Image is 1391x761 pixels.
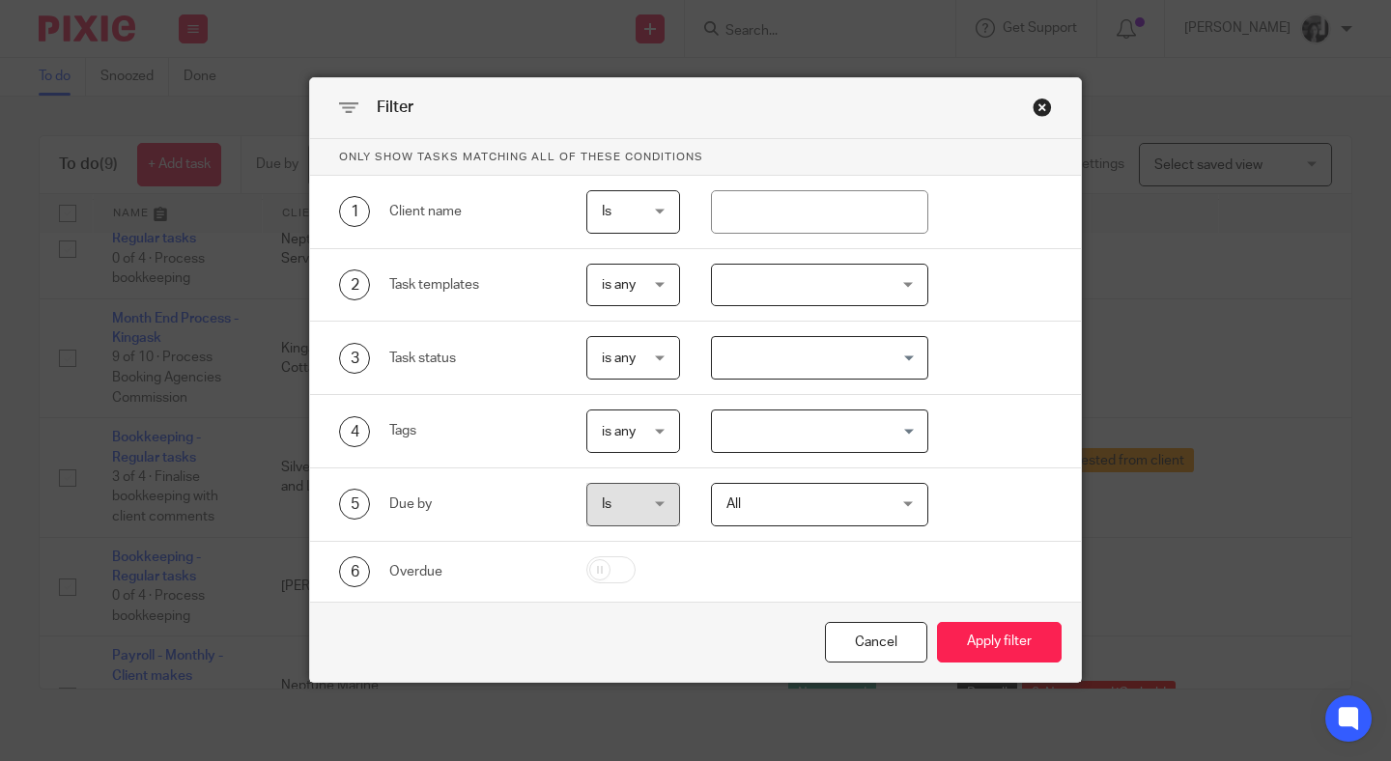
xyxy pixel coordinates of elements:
[937,622,1062,663] button: Apply filter
[602,425,636,438] span: is any
[339,269,370,300] div: 2
[377,99,413,115] span: Filter
[389,562,556,581] div: Overdue
[339,343,370,374] div: 3
[602,352,636,365] span: is any
[714,414,917,448] input: Search for option
[339,489,370,520] div: 5
[825,622,927,663] div: Close this dialog window
[389,202,556,221] div: Client name
[602,278,636,292] span: is any
[389,494,556,514] div: Due by
[389,275,556,295] div: Task templates
[714,341,917,375] input: Search for option
[389,349,556,368] div: Task status
[602,497,611,511] span: Is
[339,556,370,587] div: 6
[1033,98,1052,117] div: Close this dialog window
[339,416,370,447] div: 4
[711,336,928,380] div: Search for option
[310,139,1081,176] p: Only show tasks matching all of these conditions
[602,205,611,218] span: Is
[726,497,741,511] span: All
[389,421,556,440] div: Tags
[339,196,370,227] div: 1
[711,409,928,453] div: Search for option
